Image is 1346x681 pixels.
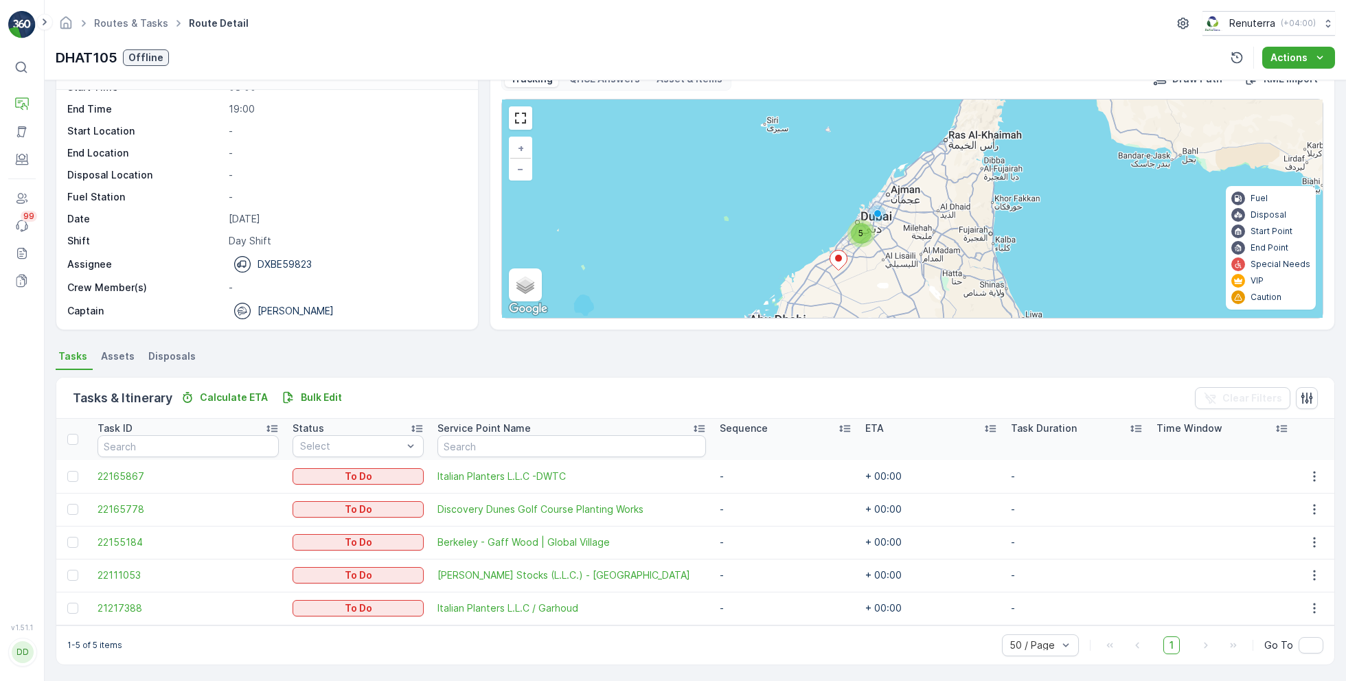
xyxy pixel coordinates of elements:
td: + 00:00 [858,460,1004,493]
p: Caution [1251,292,1281,303]
span: Tasks [58,349,87,363]
p: Select [300,439,403,453]
p: Time Window [1156,422,1222,435]
p: Assignee [67,257,112,271]
p: ( +04:00 ) [1281,18,1316,29]
td: - [713,526,858,559]
a: View Fullscreen [510,108,531,128]
p: Special Needs [1251,259,1310,270]
p: End Location [67,146,223,160]
p: To Do [345,601,372,615]
p: Calculate ETA [200,391,268,404]
a: 99 [8,212,36,240]
p: - [229,168,463,182]
td: - [1004,460,1150,493]
p: Captain [67,304,104,318]
p: Disposal Location [67,168,223,182]
div: Toggle Row Selected [67,471,78,482]
p: - [229,124,463,138]
p: Offline [128,51,163,65]
a: Zoom In [510,138,531,159]
a: Italian Planters L.L.C / Garhoud [437,601,706,615]
td: + 00:00 [858,559,1004,592]
div: 0 [502,100,1323,318]
td: - [1004,526,1150,559]
p: VIP [1251,275,1264,286]
button: To Do [293,468,424,485]
a: 22165867 [98,470,279,483]
p: ETA [865,422,884,435]
a: 22165778 [98,503,279,516]
td: - [713,592,858,625]
div: Toggle Row Selected [67,603,78,614]
td: + 00:00 [858,526,1004,559]
input: Search [437,435,706,457]
td: - [1004,559,1150,592]
p: [PERSON_NAME] [258,304,334,318]
a: Routes & Tasks [94,17,168,29]
p: Task ID [98,422,133,435]
p: Actions [1270,51,1308,65]
a: Zoom Out [510,159,531,179]
p: [DATE] [229,212,463,226]
td: - [713,559,858,592]
a: 22155184 [98,535,279,549]
p: Task Duration [1011,422,1077,435]
p: 19:00 [229,102,463,116]
button: Bulk Edit [276,389,347,406]
p: Day Shift [229,234,463,248]
p: Fuel [1251,193,1268,204]
p: 99 [23,211,34,222]
span: − [517,163,524,174]
p: DXBE59823 [258,257,312,271]
span: Route Detail [186,16,251,30]
a: Open this area in Google Maps (opens a new window) [505,300,551,318]
p: - [229,281,463,295]
p: Tasks & Itinerary [73,389,172,408]
div: Toggle Row Selected [67,537,78,548]
span: Assets [101,349,135,363]
button: Calculate ETA [175,389,273,406]
p: To Do [345,503,372,516]
a: Italian Planters L.L.C -DWTC [437,470,706,483]
img: logo [8,11,36,38]
a: 22111053 [98,568,279,582]
button: Actions [1262,47,1335,69]
p: - [229,190,463,204]
td: - [713,493,858,526]
p: - [229,146,463,160]
p: Clear Filters [1222,391,1282,405]
p: Date [67,212,223,226]
p: DHAT105 [56,47,117,68]
span: + [518,142,524,154]
span: 1 [1163,636,1180,654]
p: Service Point Name [437,422,531,435]
p: Start Point [1251,226,1292,237]
a: Al Tayer Stocks (L.L.C.) - Qudra Road [437,568,706,582]
td: - [713,460,858,493]
img: Google [505,300,551,318]
p: End Time [67,102,223,116]
button: DD [8,634,36,670]
td: + 00:00 [858,592,1004,625]
p: Fuel Station [67,190,223,204]
p: 1-5 of 5 items [67,640,122,651]
p: Renuterra [1229,16,1275,30]
button: To Do [293,534,424,551]
p: To Do [345,535,372,549]
button: To Do [293,600,424,616]
a: Homepage [58,21,73,32]
p: Shift [67,234,223,248]
a: Discovery Dunes Golf Course Planting Works [437,503,706,516]
a: 21217388 [98,601,279,615]
div: 5 [847,220,875,247]
a: Berkeley - Gaff Wood | Global Village [437,535,706,549]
